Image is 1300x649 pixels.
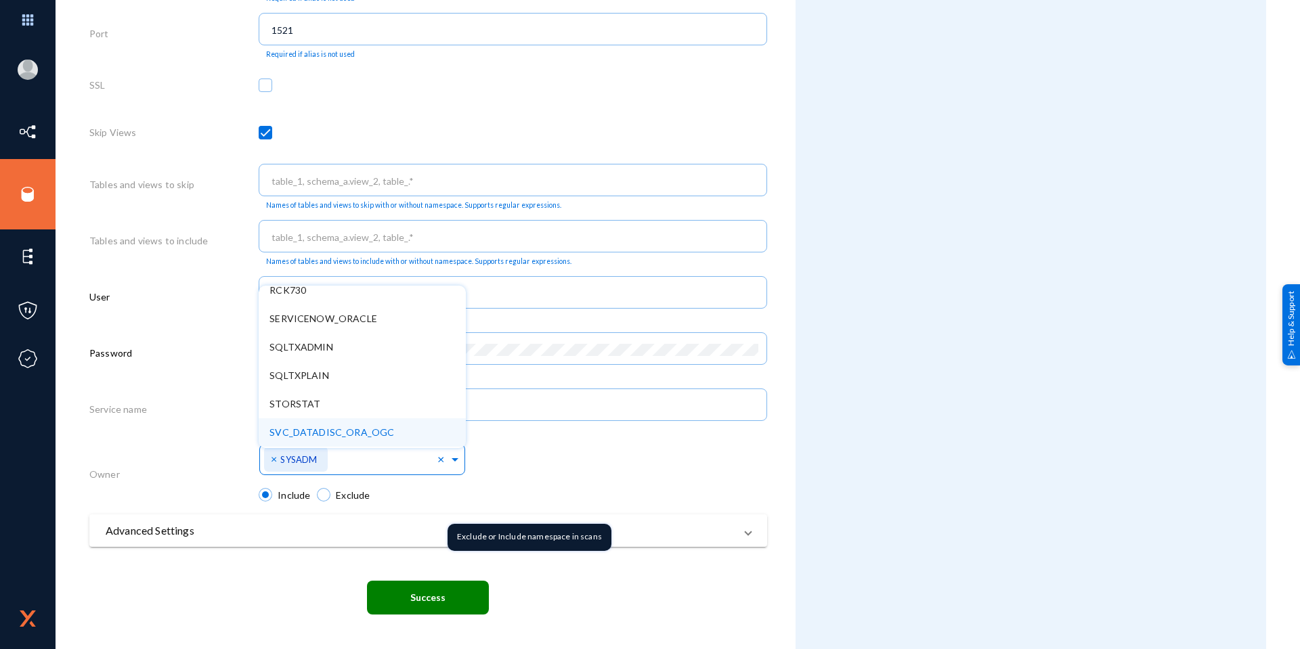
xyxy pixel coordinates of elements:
mat-expansion-panel-header: Advanced Settings [89,514,767,547]
label: Owner [89,467,120,481]
span: SQLTXPLAIN [269,370,329,381]
label: Skip Views [89,125,137,139]
span: SQLTXADMIN [269,341,333,353]
span: RCK730 [269,284,306,296]
ng-dropdown-panel: Options list [259,286,466,448]
mat-panel-title: Advanced Settings [106,522,735,539]
span: SVC_DATADISC_ORA_OGC [269,426,394,438]
img: help_support.svg [1287,350,1296,359]
input: table_1, schema_a.view_2, table_.* [272,175,760,187]
label: Password [89,346,132,360]
div: Help & Support [1282,284,1300,365]
mat-hint: Names of tables and views to skip with or without namespace. Supports regular expressions. [266,201,561,210]
input: XE [272,400,760,412]
label: User [89,290,110,304]
button: Success [367,581,489,614]
label: SSL [89,78,105,92]
img: icon-inventory.svg [18,122,38,142]
img: icon-compliance.svg [18,349,38,369]
img: icon-policies.svg [18,300,38,321]
span: Clear all [437,453,449,467]
mat-hint: Names of tables and views to include with or without namespace. Supports regular expressions. [266,257,571,266]
label: Service name [89,402,147,416]
img: icon-elements.svg [18,246,38,267]
input: 1521 [272,24,760,37]
div: Exclude or Include namespace in scans [448,524,611,551]
img: icon-sources.svg [18,184,38,204]
span: STORSTAT [269,398,320,409]
span: Success [410,592,446,604]
label: Tables and views to skip [89,177,194,192]
label: Port [89,26,109,41]
span: SYSADM [280,454,317,465]
img: blank-profile-picture.png [18,60,38,80]
span: Exclude [330,488,370,502]
span: Include [272,488,310,502]
img: app launcher [7,5,48,35]
span: × [271,452,280,465]
input: table_1, schema_a.view_2, table_.* [272,231,760,244]
label: Tables and views to include [89,233,208,248]
mat-hint: Required if alias is not used [266,50,355,59]
span: SERVICENOW_ORACLE [269,313,377,324]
